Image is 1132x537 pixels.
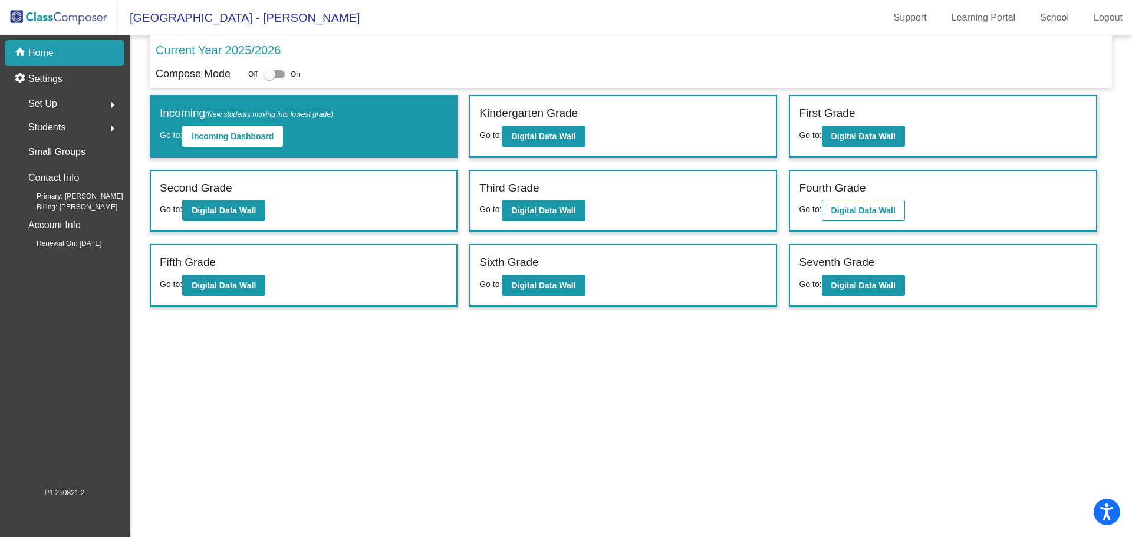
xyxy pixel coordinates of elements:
b: Digital Data Wall [831,131,896,141]
button: Digital Data Wall [502,200,585,221]
p: Settings [28,72,62,86]
label: Seventh Grade [799,254,874,271]
p: Small Groups [28,144,85,160]
span: Set Up [28,95,57,112]
span: Primary: [PERSON_NAME] [18,191,123,202]
span: Off [248,69,258,80]
button: Digital Data Wall [822,275,905,296]
mat-icon: arrow_right [106,98,120,112]
b: Digital Data Wall [831,281,896,290]
span: Go to: [160,279,182,289]
button: Digital Data Wall [182,200,265,221]
label: Kindergarten Grade [479,105,578,122]
a: Logout [1084,8,1132,27]
label: Fifth Grade [160,254,216,271]
label: Sixth Grade [479,254,538,271]
a: Support [884,8,936,27]
span: Go to: [799,130,821,140]
span: Renewal On: [DATE] [18,238,101,249]
span: [GEOGRAPHIC_DATA] - [PERSON_NAME] [118,8,360,27]
span: Go to: [160,130,182,140]
label: Third Grade [479,180,539,197]
p: Current Year 2025/2026 [156,41,281,59]
p: Account Info [28,217,81,233]
label: Fourth Grade [799,180,866,197]
label: Second Grade [160,180,232,197]
span: Students [28,119,65,136]
span: Go to: [479,279,502,289]
button: Digital Data Wall [182,275,265,296]
span: On [291,69,300,80]
p: Contact Info [28,170,79,186]
button: Incoming Dashboard [182,126,283,147]
span: Go to: [479,130,502,140]
b: Digital Data Wall [511,206,575,215]
span: Go to: [799,205,821,214]
a: Learning Portal [942,8,1025,27]
span: Go to: [479,205,502,214]
b: Digital Data Wall [831,206,896,215]
button: Digital Data Wall [502,126,585,147]
b: Incoming Dashboard [192,131,274,141]
span: Go to: [799,279,821,289]
label: Incoming [160,105,333,122]
button: Digital Data Wall [822,126,905,147]
p: Home [28,46,54,60]
a: School [1031,8,1078,27]
p: Compose Mode [156,66,231,82]
b: Digital Data Wall [511,281,575,290]
mat-icon: settings [14,72,28,86]
b: Digital Data Wall [192,206,256,215]
mat-icon: home [14,46,28,60]
button: Digital Data Wall [502,275,585,296]
b: Digital Data Wall [511,131,575,141]
b: Digital Data Wall [192,281,256,290]
label: First Grade [799,105,855,122]
button: Digital Data Wall [822,200,905,221]
span: Billing: [PERSON_NAME] [18,202,117,212]
span: (New students moving into lowest grade) [205,110,333,118]
span: Go to: [160,205,182,214]
mat-icon: arrow_right [106,121,120,136]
